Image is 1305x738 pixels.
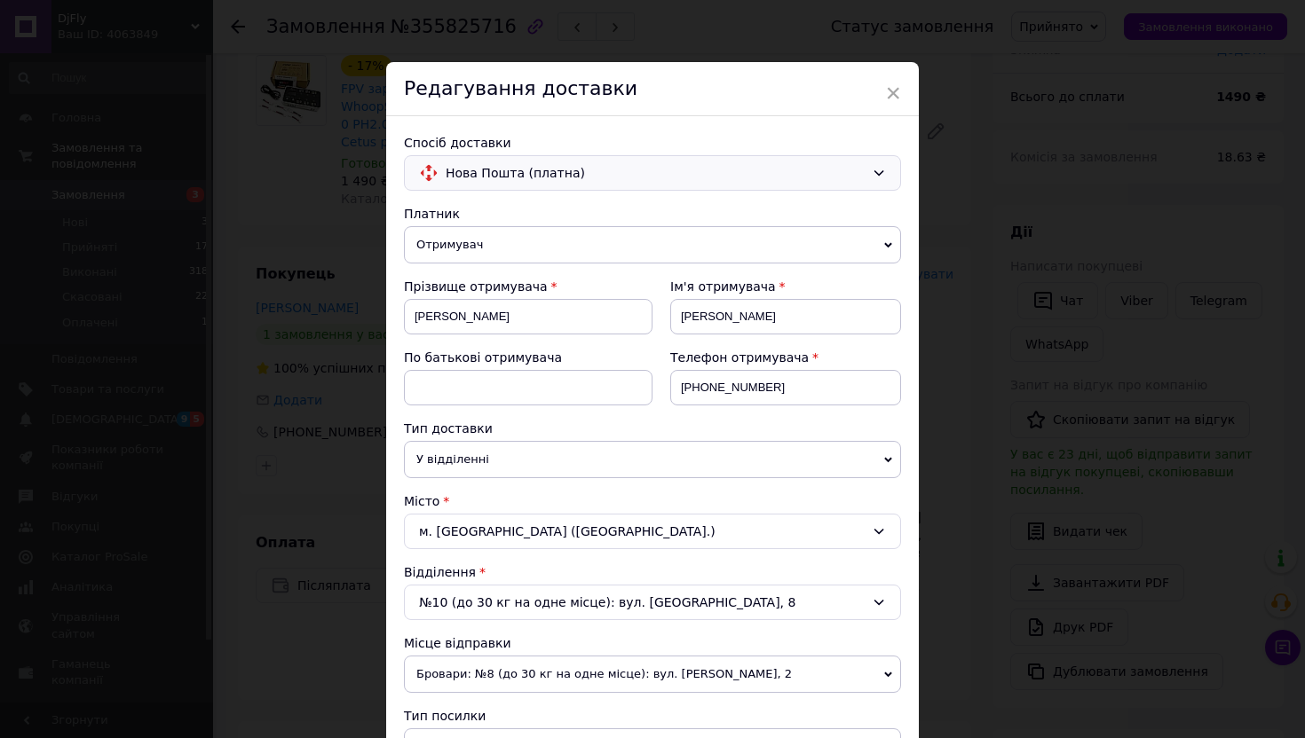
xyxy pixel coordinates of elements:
[404,134,901,152] div: Спосіб доставки
[386,62,919,116] div: Редагування доставки
[404,421,493,436] span: Тип доставки
[446,163,865,183] span: Нова Пошта (платна)
[404,207,460,221] span: Платник
[670,370,901,405] input: +380
[404,585,901,620] div: №10 (до 30 кг на одне місце): вул. [GEOGRAPHIC_DATA], 8
[885,78,901,108] span: ×
[404,350,562,365] span: По батькові отримувача
[404,279,548,294] span: Прізвище отримувача
[404,563,901,581] div: Відділення
[404,514,901,549] div: м. [GEOGRAPHIC_DATA] ([GEOGRAPHIC_DATA].)
[670,279,776,294] span: Ім'я отримувача
[404,709,486,723] span: Тип посилки
[404,441,901,478] span: У відділенні
[404,656,901,693] span: Бровари: №8 (до 30 кг на одне місце): вул. [PERSON_NAME], 2
[404,636,511,650] span: Місце відправки
[670,350,809,365] span: Телефон отримувача
[404,226,901,263] span: Отримувач
[404,492,901,510] div: Місто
